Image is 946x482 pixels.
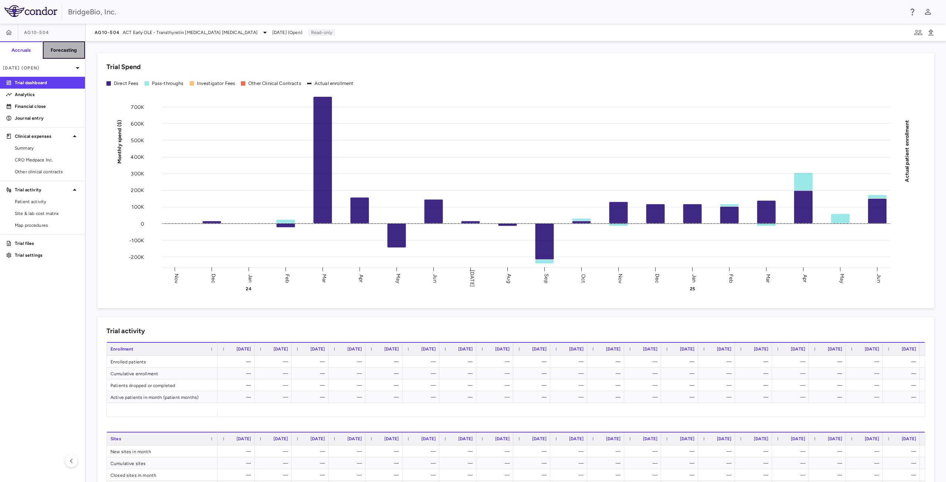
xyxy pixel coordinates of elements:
div: — [298,368,325,379]
span: [DATE] [865,436,879,441]
div: — [853,445,879,457]
div: — [889,368,916,379]
div: — [446,379,473,391]
div: — [631,469,657,481]
span: CRO Medpace Inc. [15,157,79,163]
tspan: 700K [131,104,144,110]
div: — [372,379,399,391]
span: [DATE] [347,346,362,352]
div: — [224,356,251,368]
div: — [483,368,510,379]
div: — [520,391,547,403]
div: — [816,445,842,457]
text: Jun [876,274,882,283]
span: Patient activity [15,198,79,205]
div: — [779,391,805,403]
div: — [335,391,362,403]
div: — [483,379,510,391]
text: Jan [247,274,253,282]
div: — [557,445,583,457]
span: [DATE] [310,346,325,352]
div: — [261,469,288,481]
div: — [446,445,473,457]
div: — [705,469,731,481]
div: — [446,368,473,379]
text: Apr [358,274,364,282]
div: — [668,379,694,391]
div: — [631,445,657,457]
div: — [298,469,325,481]
div: — [446,469,473,481]
h6: Trial activity [106,326,145,336]
tspan: 600K [131,120,144,127]
div: — [520,379,547,391]
span: AG10-504 [24,30,49,35]
div: — [853,469,879,481]
div: — [557,356,583,368]
text: Mar [765,274,771,283]
div: — [483,445,510,457]
p: Clinical expenses [15,133,70,140]
div: — [261,379,288,391]
span: Map procedures [15,222,79,229]
text: 24 [246,286,251,291]
div: — [372,391,399,403]
div: Pass-throughs [152,80,184,87]
span: [DATE] [569,346,583,352]
h6: Forecasting [51,47,77,54]
div: — [631,391,657,403]
tspan: 500K [131,137,144,143]
div: Other Clinical Contracts [248,80,301,87]
div: — [446,457,473,469]
p: Analytics [15,91,79,98]
div: — [335,356,362,368]
span: [DATE] [680,346,694,352]
div: — [224,445,251,457]
div: — [224,368,251,379]
div: — [742,469,768,481]
span: [DATE] [569,436,583,441]
p: Trial dashboard [15,79,79,86]
span: [DATE] [384,346,399,352]
div: — [594,356,620,368]
div: — [409,445,436,457]
span: [DATE] [643,346,657,352]
div: — [816,469,842,481]
text: May [395,273,401,283]
text: Dec [654,273,660,283]
div: Actual enrollment [314,80,354,87]
div: — [483,469,510,481]
div: — [853,457,879,469]
div: — [298,457,325,469]
div: — [298,356,325,368]
span: [DATE] [828,346,842,352]
div: — [668,457,694,469]
div: — [224,457,251,469]
text: Apr [802,274,808,282]
p: Trial activity [15,187,70,193]
div: — [853,391,879,403]
div: — [483,356,510,368]
text: 25 [690,286,695,291]
text: Mar [321,274,327,283]
tspan: -200K [129,254,144,260]
text: Nov [173,273,180,283]
p: Trial settings [15,252,79,259]
tspan: 300K [131,171,144,177]
div: — [520,356,547,368]
span: [DATE] [495,346,510,352]
span: [DATE] [495,436,510,441]
div: — [335,368,362,379]
div: Closed sites in month [107,469,218,481]
div: — [889,457,916,469]
span: [DATE] [754,346,768,352]
span: [DATE] [606,436,620,441]
div: — [889,445,916,457]
div: — [779,445,805,457]
div: — [335,457,362,469]
tspan: 0 [141,221,144,227]
span: [DATE] [828,436,842,441]
span: [DATE] [421,346,436,352]
span: Sites [110,436,121,441]
div: — [705,356,731,368]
